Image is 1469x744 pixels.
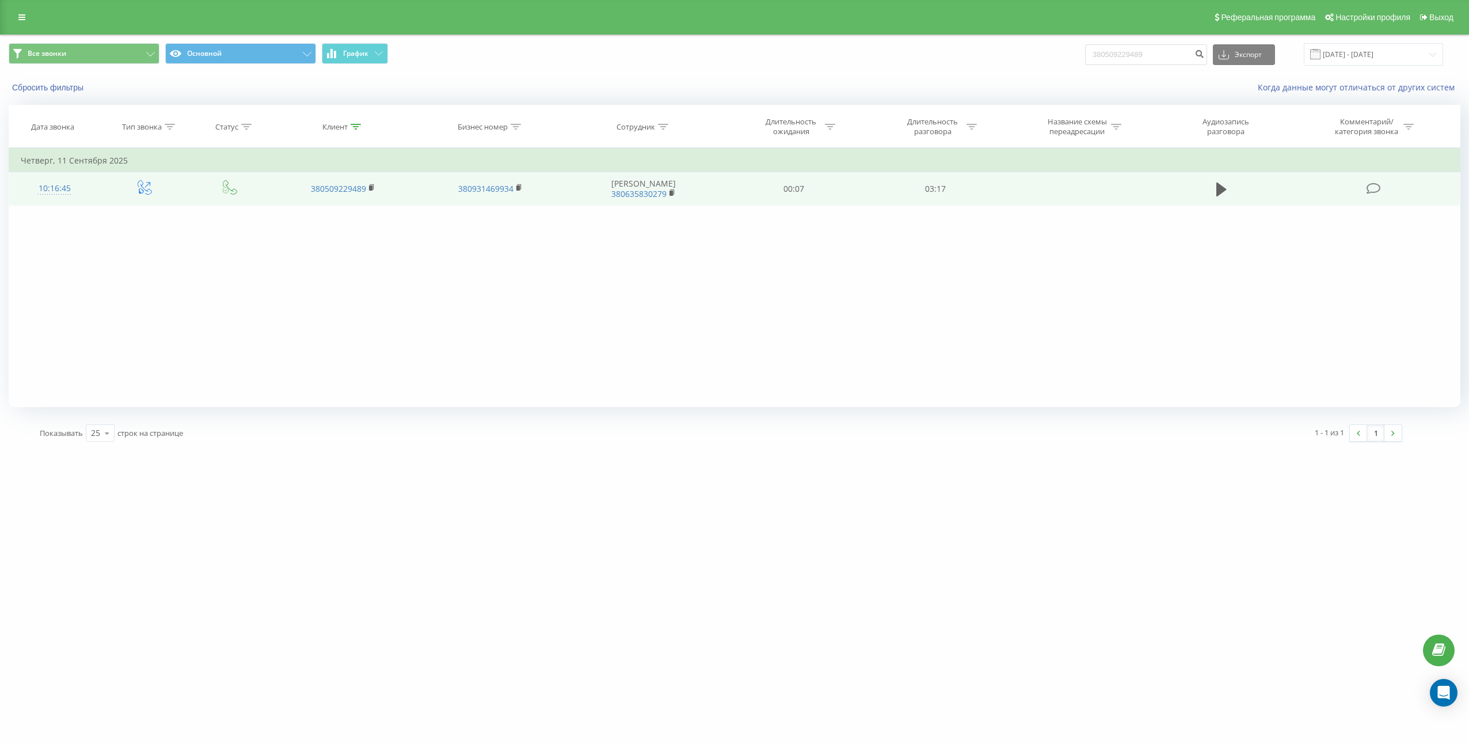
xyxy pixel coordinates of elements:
[564,172,723,206] td: [PERSON_NAME]
[611,188,667,199] a: 380635830279
[616,122,655,132] div: Сотрудник
[1430,679,1457,707] div: Open Intercom Messenger
[311,183,366,194] a: 380509229489
[760,117,822,136] div: Длительность ожидания
[1367,425,1384,441] a: 1
[9,82,89,93] button: Сбросить фильтры
[28,49,66,58] span: Все звонки
[1046,117,1108,136] div: Название схемы переадресации
[9,43,159,64] button: Все звонки
[122,122,162,132] div: Тип звонка
[9,149,1460,172] td: Четверг, 11 Сентября 2025
[865,172,1006,206] td: 03:17
[1315,427,1344,438] div: 1 - 1 из 1
[1213,44,1275,65] button: Экспорт
[322,43,388,64] button: График
[165,43,316,64] button: Основной
[723,172,865,206] td: 00:07
[1333,117,1401,136] div: Комментарий/категория звонка
[40,428,83,438] span: Показывать
[1085,44,1207,65] input: Поиск по номеру
[1188,117,1263,136] div: Аудиозапись разговора
[1258,82,1460,93] a: Когда данные могут отличаться от других систем
[1429,13,1453,22] span: Выход
[1335,13,1410,22] span: Настройки профиля
[31,122,74,132] div: Дата звонка
[458,122,508,132] div: Бизнес номер
[91,427,100,439] div: 25
[902,117,964,136] div: Длительность разговора
[322,122,348,132] div: Клиент
[21,177,88,200] div: 10:16:45
[1221,13,1315,22] span: Реферальная программа
[458,183,513,194] a: 380931469934
[117,428,183,438] span: строк на странице
[343,50,368,58] span: График
[215,122,238,132] div: Статус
